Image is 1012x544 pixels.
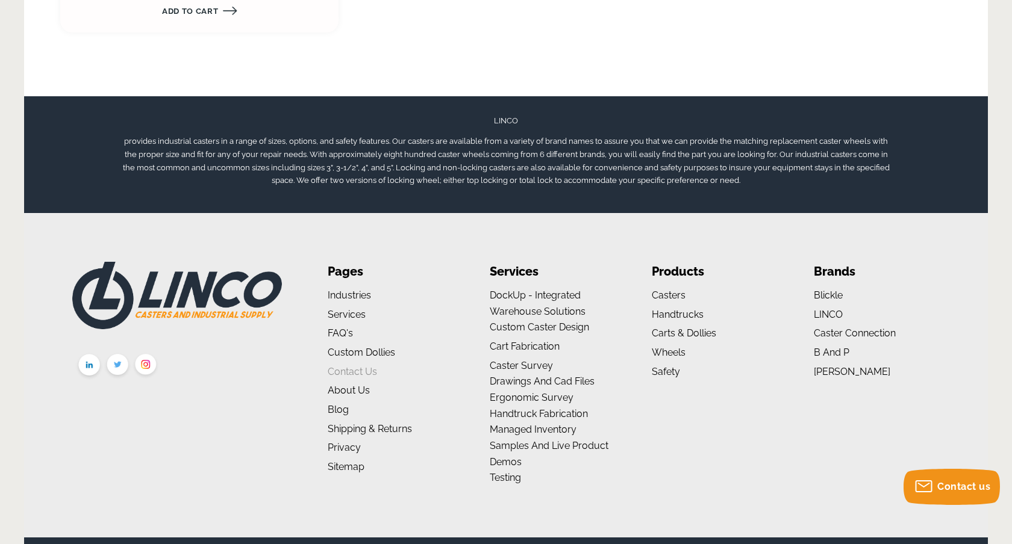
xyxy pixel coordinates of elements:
a: Drawings and Cad Files [490,376,595,387]
a: LINCO [814,309,843,320]
a: Cart Fabrication [490,341,560,352]
a: Shipping & Returns [328,423,412,434]
span: Add to Cart [162,7,218,16]
span: LINCO [494,116,518,125]
a: Safety [652,366,680,377]
a: Privacy [328,442,361,453]
img: LINCO CASTERS & INDUSTRIAL SUPPLY [72,262,282,329]
img: linkedin.png [75,351,104,382]
a: Wheels [652,347,686,358]
a: About us [328,385,370,396]
img: instagram.png [132,351,160,381]
a: Managed Inventory [490,424,576,435]
button: Contact us [904,469,1000,505]
a: Casters [652,289,686,301]
a: Contact Us [328,366,377,377]
a: Caster Survey [490,360,553,371]
li: Services [490,262,616,282]
a: Samples and Live Product Demos [490,440,608,468]
a: Custom Caster Design [490,321,589,333]
img: twitter.png [104,351,132,381]
a: Services [328,309,366,320]
li: Pages [328,262,454,282]
li: Products [652,262,778,282]
a: DockUp - Integrated Warehouse Solutions [490,289,586,317]
span: Contact us [937,481,990,492]
a: Handtruck Fabrication [490,408,588,419]
a: Blickle [814,289,843,301]
a: Caster Connection [814,327,896,339]
p: provides industrial casters in a range of sizes, options, and safety features. Our casters are av... [120,135,892,187]
a: Testing [490,472,521,483]
a: Sitemap [328,461,364,472]
a: [PERSON_NAME] [814,366,890,377]
a: Carts & Dollies [652,327,716,339]
a: B and P [814,347,849,358]
a: Custom Dollies [328,347,395,358]
a: FAQ's [328,327,353,339]
a: Blog [328,404,349,415]
a: Ergonomic Survey [490,392,573,403]
li: Brands [814,262,940,282]
a: Industries [328,289,371,301]
a: Handtrucks [652,309,704,320]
